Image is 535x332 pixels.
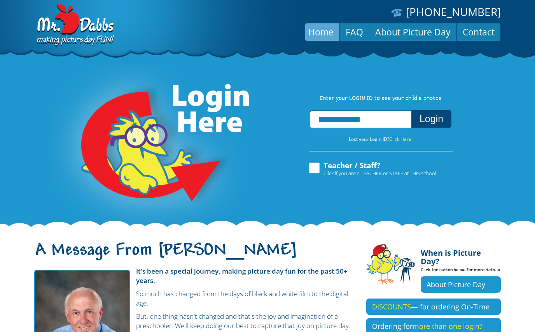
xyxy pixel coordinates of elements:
[369,23,456,41] a: About Picture Day
[340,23,369,41] a: FAQ
[406,4,501,19] a: [PHONE_NUMBER]
[421,244,501,266] h4: When is Picture Day?
[301,95,460,103] p: Enter your LOGIN ID to see your child’s photos
[323,169,437,177] span: Click if you are a TEACHER or STAFF at THIS school.
[301,135,460,144] p: Lost your Login ID?
[372,302,411,311] span: DISCOUNTS
[421,266,501,276] p: Click the button below for more details.
[34,289,355,308] p: So much has changed from the days of black and white film to the digital age.
[413,321,483,331] span: more than one login?
[136,267,348,285] strong: It's been a special journey, making picture day fun for the past 50+ years.
[34,4,115,47] img: Dabbs Company
[411,110,451,128] button: Login
[34,247,355,263] h1: A Message From [PERSON_NAME]
[389,136,413,142] a: Click Here.
[51,64,250,228] img: Login Here
[421,276,501,293] a: About Picture Day
[366,299,501,315] a: DISCOUNTS— for ordering On-Time
[34,312,355,330] p: But, one thing hasn't changed and that's the joy and imagination of a preschooler. We'll keep doi...
[302,23,339,41] a: Home
[308,162,437,176] label: Teacher / Staff?
[457,23,500,41] a: Contact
